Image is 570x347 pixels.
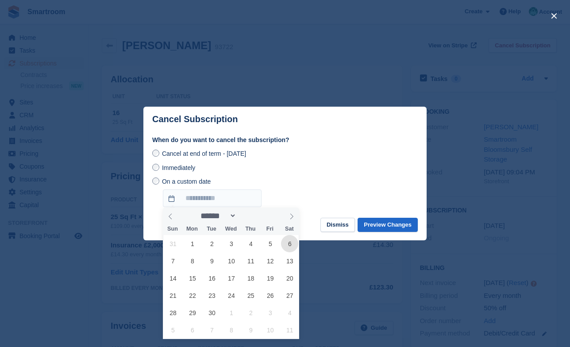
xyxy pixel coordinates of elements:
[152,164,159,171] input: Immediately
[203,235,220,252] span: September 2, 2025
[242,304,259,321] span: October 2, 2025
[281,287,298,304] span: September 27, 2025
[223,235,240,252] span: September 3, 2025
[203,304,220,321] span: September 30, 2025
[281,252,298,270] span: September 13, 2025
[163,189,262,207] input: On a custom date
[242,287,259,304] span: September 25, 2025
[242,235,259,252] span: September 4, 2025
[198,211,237,220] select: Month
[184,304,201,321] span: September 29, 2025
[260,226,280,232] span: Fri
[202,226,221,232] span: Tue
[184,252,201,270] span: September 8, 2025
[280,226,299,232] span: Sat
[152,150,159,157] input: Cancel at end of term - [DATE]
[281,235,298,252] span: September 6, 2025
[164,235,181,252] span: August 31, 2025
[164,304,181,321] span: September 28, 2025
[184,235,201,252] span: September 1, 2025
[242,252,259,270] span: September 11, 2025
[152,114,238,124] p: Cancel Subscription
[162,164,195,171] span: Immediately
[164,270,181,287] span: September 14, 2025
[281,304,298,321] span: October 4, 2025
[262,304,279,321] span: October 3, 2025
[236,211,264,220] input: Year
[262,252,279,270] span: September 12, 2025
[182,226,202,232] span: Mon
[241,226,260,232] span: Thu
[223,304,240,321] span: October 1, 2025
[203,270,220,287] span: September 16, 2025
[162,150,246,157] span: Cancel at end of term - [DATE]
[164,321,181,339] span: October 5, 2025
[262,235,279,252] span: September 5, 2025
[223,270,240,287] span: September 17, 2025
[320,218,355,232] button: Dismiss
[152,177,159,185] input: On a custom date
[223,287,240,304] span: September 24, 2025
[358,218,418,232] button: Preview Changes
[262,287,279,304] span: September 26, 2025
[203,287,220,304] span: September 23, 2025
[203,252,220,270] span: September 9, 2025
[203,321,220,339] span: October 7, 2025
[221,226,241,232] span: Wed
[281,270,298,287] span: September 20, 2025
[242,270,259,287] span: September 18, 2025
[164,252,181,270] span: September 7, 2025
[162,178,211,185] span: On a custom date
[184,321,201,339] span: October 6, 2025
[262,270,279,287] span: September 19, 2025
[164,287,181,304] span: September 21, 2025
[184,270,201,287] span: September 15, 2025
[152,135,418,145] label: When do you want to cancel the subscription?
[262,321,279,339] span: October 10, 2025
[242,321,259,339] span: October 9, 2025
[163,226,182,232] span: Sun
[223,252,240,270] span: September 10, 2025
[281,321,298,339] span: October 11, 2025
[547,9,561,23] button: close
[184,287,201,304] span: September 22, 2025
[223,321,240,339] span: October 8, 2025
